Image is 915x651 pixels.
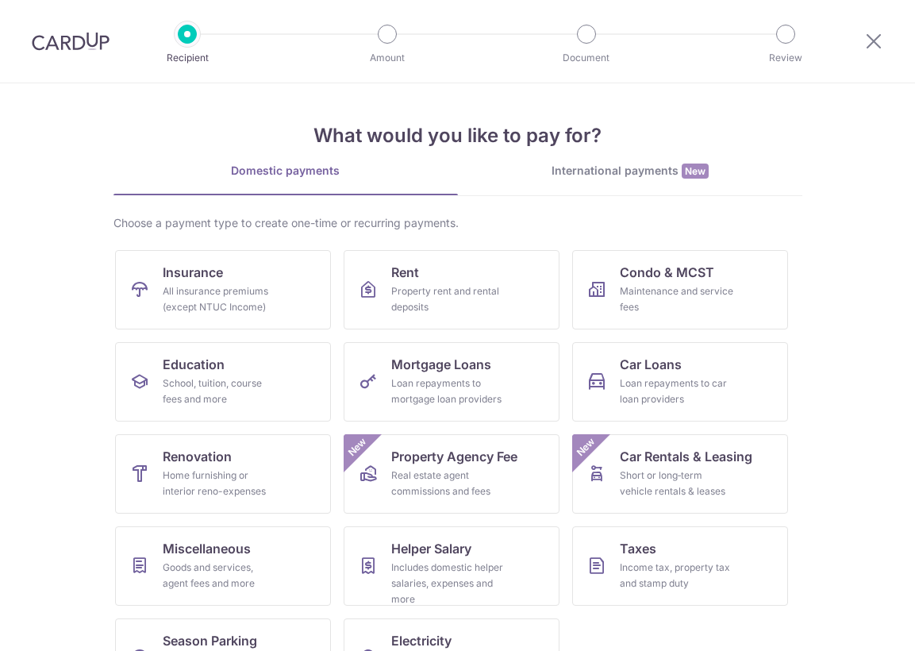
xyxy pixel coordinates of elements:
[163,539,251,558] span: Miscellaneous
[572,434,788,514] a: Car Rentals & LeasingShort or long‑term vehicle rentals & leasesNew
[620,263,714,282] span: Condo & MCST
[391,355,491,374] span: Mortgage Loans
[572,526,788,606] a: TaxesIncome tax, property tax and stamp duty
[572,434,598,460] span: New
[113,215,802,231] div: Choose a payment type to create one-time or recurring payments.
[391,560,506,607] div: Includes domestic helper salaries, expenses and more
[620,376,734,407] div: Loan repayments to car loan providers
[458,163,802,179] div: International payments
[163,631,257,650] span: Season Parking
[163,468,277,499] div: Home furnishing or interior reno-expenses
[163,447,232,466] span: Renovation
[113,163,458,179] div: Domestic payments
[329,50,446,66] p: Amount
[344,526,559,606] a: Helper SalaryIncludes domestic helper salaries, expenses and more
[344,434,559,514] a: Property Agency FeeReal estate agent commissions and feesNew
[344,434,370,460] span: New
[391,447,517,466] span: Property Agency Fee
[391,263,419,282] span: Rent
[115,526,331,606] a: MiscellaneousGoods and services, agent fees and more
[620,539,656,558] span: Taxes
[129,50,246,66] p: Recipient
[163,283,277,315] div: All insurance premiums (except NTUC Income)
[344,342,559,422] a: Mortgage LoansLoan repayments to mortgage loan providers
[115,342,331,422] a: EducationSchool, tuition, course fees and more
[620,468,734,499] div: Short or long‑term vehicle rentals & leases
[682,164,709,179] span: New
[620,447,752,466] span: Car Rentals & Leasing
[391,283,506,315] div: Property rent and rental deposits
[115,434,331,514] a: RenovationHome furnishing or interior reno-expenses
[528,50,645,66] p: Document
[163,560,277,591] div: Goods and services, agent fees and more
[620,283,734,315] div: Maintenance and service fees
[620,355,682,374] span: Car Loans
[163,355,225,374] span: Education
[115,250,331,329] a: InsuranceAll insurance premiums (except NTUC Income)
[113,121,802,150] h4: What would you like to pay for?
[391,539,471,558] span: Helper Salary
[572,342,788,422] a: Car LoansLoan repayments to car loan providers
[391,468,506,499] div: Real estate agent commissions and fees
[391,376,506,407] div: Loan repayments to mortgage loan providers
[572,250,788,329] a: Condo & MCSTMaintenance and service fees
[32,32,110,51] img: CardUp
[391,631,452,650] span: Electricity
[344,250,559,329] a: RentProperty rent and rental deposits
[727,50,844,66] p: Review
[163,376,277,407] div: School, tuition, course fees and more
[620,560,734,591] div: Income tax, property tax and stamp duty
[813,603,899,643] iframe: Opens a widget where you can find more information
[163,263,223,282] span: Insurance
